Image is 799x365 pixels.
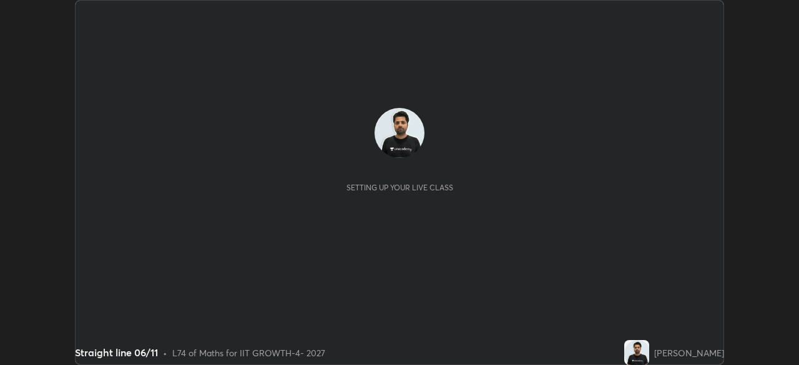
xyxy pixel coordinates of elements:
img: d48540decc314834be1d57de48c05c47.jpg [375,108,424,158]
div: L74 of Maths for IIT GROWTH-4- 2027 [172,346,325,359]
div: Straight line 06/11 [75,345,158,360]
div: [PERSON_NAME] [654,346,724,359]
div: • [163,346,167,359]
div: Setting up your live class [346,183,453,192]
img: d48540decc314834be1d57de48c05c47.jpg [624,340,649,365]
